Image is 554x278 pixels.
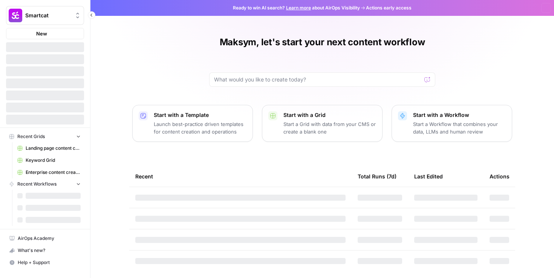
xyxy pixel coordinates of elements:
[414,166,443,187] div: Last Edited
[135,166,346,187] div: Recent
[6,244,84,256] button: What's new?
[154,111,246,119] p: Start with a Template
[26,145,81,152] span: Landing page content creator [PERSON_NAME] (1)
[392,105,512,142] button: Start with a WorkflowStart a Workflow that combines your data, LLMs and human review
[413,120,506,135] p: Start a Workflow that combines your data, LLMs and human review
[14,142,84,154] a: Landing page content creator [PERSON_NAME] (1)
[220,36,425,48] h1: Maksym, let's start your next content workflow
[413,111,506,119] p: Start with a Workflow
[14,166,84,178] a: Enterprise content creator Grid (1)
[132,105,253,142] button: Start with a TemplateLaunch best-practice driven templates for content creation and operations
[286,5,311,11] a: Learn more
[18,235,81,242] span: AirOps Academy
[6,28,84,39] button: New
[17,181,57,187] span: Recent Workflows
[490,166,510,187] div: Actions
[6,6,84,25] button: Workspace: Smartcat
[262,105,383,142] button: Start with a GridStart a Grid with data from your CMS or create a blank one
[17,133,45,140] span: Recent Grids
[358,166,396,187] div: Total Runs (7d)
[6,256,84,269] button: Help + Support
[6,232,84,244] a: AirOps Academy
[283,111,376,119] p: Start with a Grid
[9,9,22,22] img: Smartcat Logo
[36,30,47,37] span: New
[18,259,81,266] span: Help + Support
[26,169,81,176] span: Enterprise content creator Grid (1)
[366,5,412,11] span: Actions early access
[6,131,84,142] button: Recent Grids
[25,12,71,19] span: Smartcat
[26,157,81,164] span: Keyword Grid
[214,76,421,83] input: What would you like to create today?
[14,154,84,166] a: Keyword Grid
[154,120,246,135] p: Launch best-practice driven templates for content creation and operations
[283,120,376,135] p: Start a Grid with data from your CMS or create a blank one
[6,178,84,190] button: Recent Workflows
[233,5,360,11] span: Ready to win AI search? about AirOps Visibility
